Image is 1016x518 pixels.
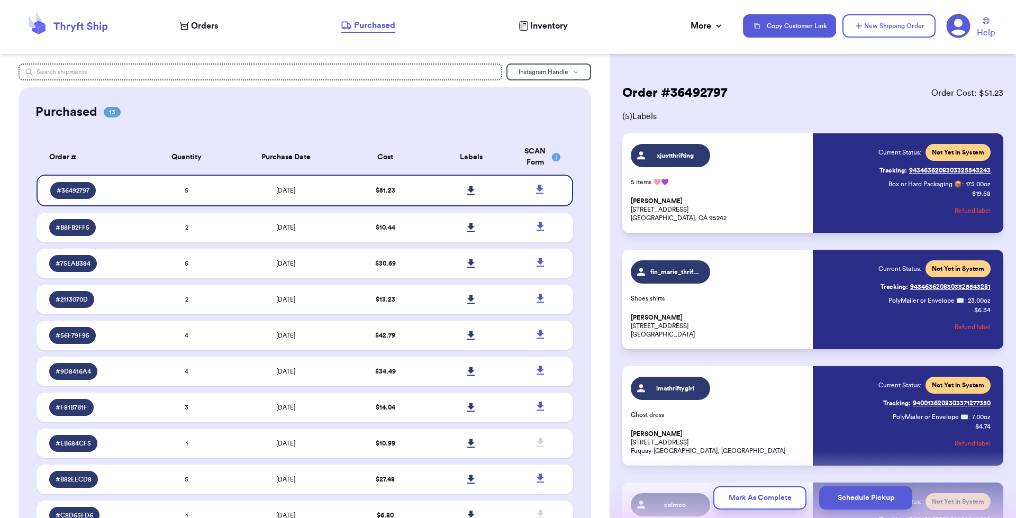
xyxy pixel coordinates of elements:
[519,20,568,32] a: Inventory
[966,180,991,188] span: 175.00 oz
[977,26,995,39] span: Help
[376,404,395,411] span: $ 14.04
[932,381,984,389] span: Not Yet in System
[631,411,806,419] p: Ghost dress
[972,413,991,421] span: 7.00 oz
[276,296,295,303] span: [DATE]
[530,20,568,32] span: Inventory
[743,14,836,38] button: Copy Customer Link
[713,486,806,510] button: Mark As Complete
[631,294,806,303] p: Shoes shirts
[631,314,683,322] span: [PERSON_NAME]
[631,197,683,205] span: [PERSON_NAME]
[631,178,806,186] p: 5 items 🩷💜
[893,414,968,420] span: PolyMailer or Envelope ✉️
[878,381,921,389] span: Current Status:
[879,166,907,175] span: Tracking:
[185,187,188,194] span: 5
[881,283,908,291] span: Tracking:
[879,162,991,179] a: Tracking:9434636208303325543243
[144,140,230,175] th: Quantity
[878,148,921,157] span: Current Status:
[888,181,962,187] span: Box or Hard Packaging 📦
[622,85,727,102] h2: Order # 36492797
[968,413,970,421] span: :
[57,186,89,195] span: # 36492797
[819,486,912,510] button: Schedule Pickup
[56,367,91,376] span: # 9D8416A4
[888,297,964,304] span: PolyMailer or Envelope ✉️
[104,107,121,117] span: 13
[56,439,91,448] span: # EB684CF5
[975,422,991,431] p: $ 4.74
[185,404,188,411] span: 3
[650,384,701,393] span: imathriftygirl
[186,440,188,447] span: 1
[56,259,90,268] span: # 75EAB384
[842,14,936,38] button: New Shipping Order
[375,260,396,267] span: $ 30.69
[955,432,991,455] button: Refund label
[631,430,806,455] p: [STREET_ADDRESS] Fuquay-[GEOGRAPHIC_DATA], [GEOGRAPHIC_DATA]
[521,146,561,168] div: SCAN Form
[519,69,568,75] span: Instagram Handle
[354,19,395,32] span: Purchased
[276,368,295,375] span: [DATE]
[977,17,995,39] a: Help
[276,332,295,339] span: [DATE]
[376,187,395,194] span: $ 51.23
[955,199,991,222] button: Refund label
[955,315,991,339] button: Refund label
[191,20,218,32] span: Orders
[185,476,188,483] span: 5
[180,20,218,32] a: Orders
[506,63,591,80] button: Instagram Handle
[341,19,395,33] a: Purchased
[968,296,991,305] span: 23.00 oz
[622,110,1003,123] span: ( 5 ) Labels
[962,180,964,188] span: :
[964,296,966,305] span: :
[376,296,395,303] span: $ 13.23
[631,313,806,339] p: [STREET_ADDRESS] [GEOGRAPHIC_DATA]
[932,265,984,273] span: Not Yet in System
[375,332,395,339] span: $ 42.79
[974,306,991,314] p: $ 6.34
[35,104,97,121] h2: Purchased
[342,140,428,175] th: Cost
[631,197,806,222] p: [STREET_ADDRESS] [GEOGRAPHIC_DATA], CA 95242
[276,440,295,447] span: [DATE]
[276,187,295,194] span: [DATE]
[376,224,395,231] span: $ 10.44
[185,332,188,339] span: 4
[276,404,295,411] span: [DATE]
[185,296,188,303] span: 2
[375,368,396,375] span: $ 34.49
[56,475,92,484] span: # B82EECD8
[56,295,88,304] span: # 2113070D
[932,148,984,157] span: Not Yet in System
[230,140,342,175] th: Purchase Date
[931,87,1003,99] span: Order Cost: $ 51.23
[276,260,295,267] span: [DATE]
[185,260,188,267] span: 5
[883,399,911,407] span: Tracking:
[276,224,295,231] span: [DATE]
[56,331,89,340] span: # 56F79F95
[428,140,514,175] th: Labels
[631,430,683,438] span: [PERSON_NAME]
[56,403,87,412] span: # F81B7B1F
[650,151,701,160] span: xjustthrifting
[376,476,395,483] span: $ 27.48
[185,368,188,375] span: 4
[883,395,991,412] a: Tracking:9400136208303371277350
[878,265,921,273] span: Current Status:
[276,476,295,483] span: [DATE]
[972,189,991,198] p: $ 19.58
[56,223,89,232] span: # B8FB2FF5
[691,20,724,32] div: More
[650,268,701,276] span: fin_marie_thrifted
[881,278,991,295] a: Tracking:9434636208303325543281
[37,140,144,175] th: Order #
[19,63,503,80] input: Search shipments...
